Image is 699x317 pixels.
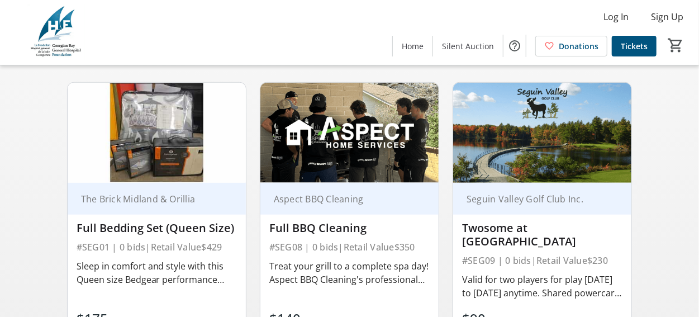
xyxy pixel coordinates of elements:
div: #SEG08 | 0 bids | Retail Value $350 [269,239,430,255]
img: Full BBQ Cleaning [260,83,439,183]
span: Log In [603,10,629,23]
div: Treat your grill to a complete spa day! Aspect BBQ Cleaning's professional team of student techni... [269,259,430,286]
div: Twosome at [GEOGRAPHIC_DATA] [462,221,622,248]
div: #SEG09 | 0 bids | Retail Value $230 [462,253,622,268]
a: Silent Auction [433,36,503,56]
div: Valid for two players for play [DATE] to [DATE] anytime. Shared powercart included. Expires [DATE]. [462,273,622,300]
div: Full BBQ Cleaning [269,221,430,235]
a: Tickets [612,36,657,56]
div: #SEG01 | 0 bids | Retail Value $429 [77,239,237,255]
button: Cart [665,35,686,55]
div: Seguin Valley Golf Club Inc. [462,193,609,205]
button: Sign Up [642,8,692,26]
a: Donations [535,36,607,56]
div: Sleep in comfort and style with this Queen size Bedgear performance sheet set, complete with pill... [77,259,237,286]
img: Twosome at Seguin Valley [453,83,631,183]
div: Aspect BBQ Cleaning [269,193,416,205]
button: Log In [595,8,638,26]
img: Georgian Bay General Hospital Foundation's Logo [7,4,106,60]
img: Full Bedding Set (Queen Size) [68,83,246,183]
span: Tickets [621,40,648,52]
div: The Brick Midland & Orillia [77,193,224,205]
span: Sign Up [651,10,683,23]
span: Donations [559,40,598,52]
a: Home [393,36,432,56]
span: Silent Auction [442,40,494,52]
div: Full Bedding Set (Queen Size) [77,221,237,235]
span: Home [402,40,424,52]
button: Help [503,35,526,57]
